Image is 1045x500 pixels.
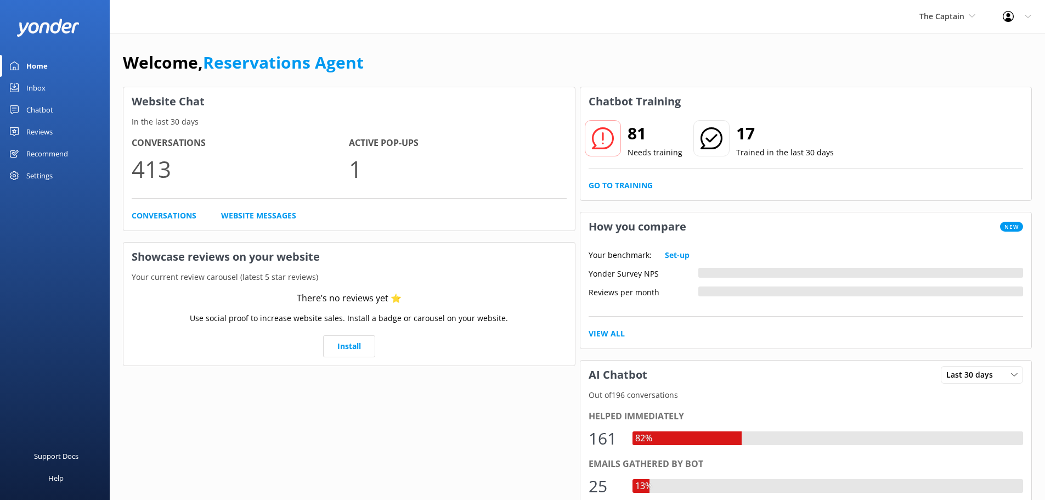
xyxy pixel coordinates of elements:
div: Home [26,55,48,77]
div: Emails gathered by bot [589,457,1024,471]
h3: How you compare [580,212,694,241]
p: 1 [349,150,566,187]
div: Settings [26,165,53,187]
span: The Captain [919,11,964,21]
p: 413 [132,150,349,187]
div: Recommend [26,143,68,165]
h3: AI Chatbot [580,361,656,389]
div: Support Docs [34,445,78,467]
a: Reservations Agent [203,51,364,74]
div: Inbox [26,77,46,99]
p: Out of 196 conversations [580,389,1032,401]
div: Yonder Survey NPS [589,268,698,278]
a: Website Messages [221,210,296,222]
a: Set-up [665,249,690,261]
div: 161 [589,425,622,452]
h3: Chatbot Training [580,87,689,116]
p: Your current review carousel (latest 5 star reviews) [123,271,575,283]
h4: Active Pop-ups [349,136,566,150]
span: Last 30 days [946,369,999,381]
div: Reviews per month [589,286,698,296]
h3: Showcase reviews on your website [123,243,575,271]
p: Use social proof to increase website sales. Install a badge or carousel on your website. [190,312,508,324]
div: There’s no reviews yet ⭐ [297,291,402,306]
h2: 17 [736,120,834,147]
h1: Welcome, [123,49,364,76]
h2: 81 [628,120,682,147]
p: In the last 30 days [123,116,575,128]
p: Trained in the last 30 days [736,147,834,159]
div: Helped immediately [589,409,1024,424]
a: Go to Training [589,179,653,192]
div: Help [48,467,64,489]
div: 25 [589,473,622,499]
a: Conversations [132,210,196,222]
h3: Website Chat [123,87,575,116]
a: Install [323,335,375,357]
img: yonder-white-logo.png [16,19,80,37]
a: View All [589,328,625,340]
p: Your benchmark: [589,249,652,261]
h4: Conversations [132,136,349,150]
span: New [1000,222,1023,232]
div: Chatbot [26,99,53,121]
div: 82% [632,431,655,446]
div: Reviews [26,121,53,143]
div: 13% [632,479,655,493]
p: Needs training [628,147,682,159]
